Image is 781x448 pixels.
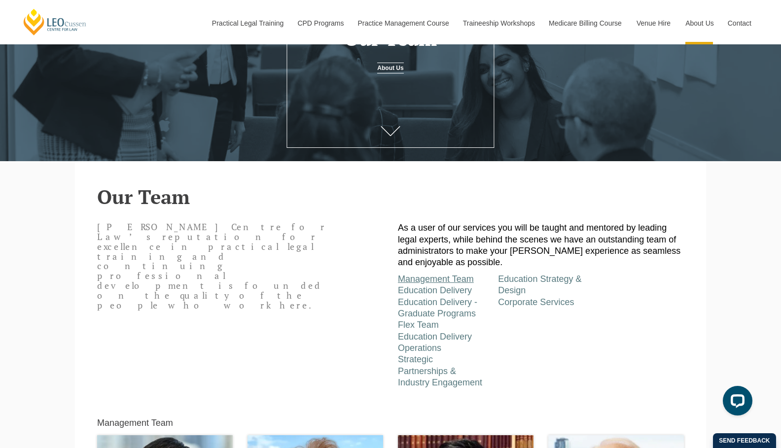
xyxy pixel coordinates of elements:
iframe: LiveChat chat widget [715,382,756,423]
p: [PERSON_NAME] Centre for Law’s reputation for excellence in practical legal training and continui... [97,222,333,310]
a: Education Strategy & Design [498,274,581,295]
a: Practical Legal Training [205,2,290,44]
a: Corporate Services [498,297,574,307]
a: Contact [720,2,759,44]
a: Education Delivery Operations [398,332,472,353]
a: CPD Programs [290,2,350,44]
a: Medicare Billing Course [541,2,629,44]
a: Education Delivery - Graduate Programs [398,297,477,318]
a: Management Team [398,274,474,284]
a: About Us [377,63,403,73]
a: Venue Hire [629,2,678,44]
a: Traineeship Workshops [456,2,541,44]
a: Education Delivery [398,285,472,295]
a: Flex Team [398,320,439,330]
a: About Us [678,2,720,44]
h1: Our Team [297,28,484,49]
a: Strategic Partnerships & Industry Engagement [398,354,482,387]
h2: Our Team [97,186,684,207]
p: As a user of our services you will be taught and mentored by leading legal experts, while behind ... [398,222,684,269]
a: Practice Management Course [351,2,456,44]
a: [PERSON_NAME] Centre for Law [22,8,88,36]
h5: Management Team [97,418,173,428]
